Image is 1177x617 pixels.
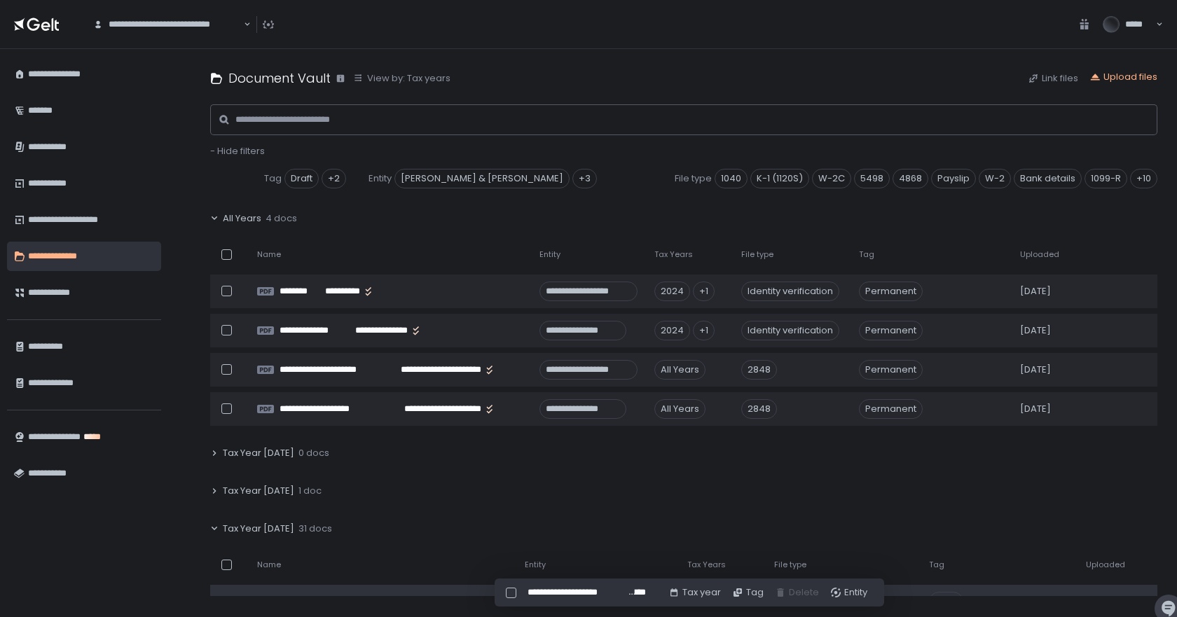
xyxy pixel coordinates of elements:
div: +2 [322,169,346,188]
span: W-2 [979,169,1011,188]
span: 1099-R [1085,169,1127,188]
span: File type [741,249,773,260]
span: Draft [284,169,319,188]
span: [PERSON_NAME] & [PERSON_NAME] [394,169,570,188]
span: Permanent [859,282,923,301]
span: 1 doc [298,485,322,497]
span: 4:46 pm [1086,595,1124,608]
div: Search for option [84,10,251,39]
div: +1 [693,321,715,340]
span: 31 docs [298,522,332,535]
span: File type [774,560,806,570]
span: [DATE] [1020,324,1051,337]
span: 0 docs [298,447,329,459]
span: Tax Years [654,249,693,260]
span: Tag [859,249,874,260]
div: 2024 [654,282,690,301]
span: 4 docs [266,212,297,225]
span: Tax Year [DATE] [223,485,294,497]
div: Identity verification [741,282,839,301]
div: Identity verification [741,321,839,340]
span: Tax Year [DATE] [223,447,294,459]
span: Permanent [859,321,923,340]
div: 2024 [654,321,690,340]
span: Payslip [931,169,976,188]
span: All Years [223,212,261,225]
span: Entity [525,560,546,570]
span: Tax Years [687,560,726,570]
div: 2848 [741,360,777,380]
span: Permanent [859,399,923,419]
span: W-2C [812,169,851,188]
span: Entity [539,249,560,260]
div: +1 [693,282,715,301]
h1: Document Vault [228,69,331,88]
span: File type [675,172,712,185]
div: All Years [654,399,705,419]
span: Permanent [859,360,923,380]
span: Uploaded [1086,560,1125,570]
div: +3 [572,169,597,188]
button: Link files [1028,72,1078,85]
div: 2848 [741,399,777,419]
span: [DATE] [1020,363,1051,376]
span: Uploaded [1020,249,1059,260]
span: Bank details [1014,169,1082,188]
span: [DATE] [1020,403,1051,415]
span: Tag [929,560,944,570]
span: Tag [264,172,282,185]
span: - Hide filters [210,144,265,158]
span: 4868 [893,169,928,188]
span: 5498 [854,169,890,188]
button: - Hide filters [210,145,265,158]
div: All Years [654,360,705,380]
span: K-1 (1120S) [750,169,809,188]
button: View by: Tax years [353,72,450,85]
span: Tax Year [DATE] [223,522,294,535]
button: Entity [830,586,867,599]
button: Tax year [668,586,721,599]
span: Name [257,249,281,260]
button: Upload files [1089,71,1157,83]
span: [DATE] [1020,285,1051,298]
div: +10 [1130,169,1157,188]
button: Tag [732,586,764,599]
span: Name [257,560,281,570]
span: Draft [929,592,963,611]
span: Entity [369,172,392,185]
span: 1040 [715,169,748,188]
